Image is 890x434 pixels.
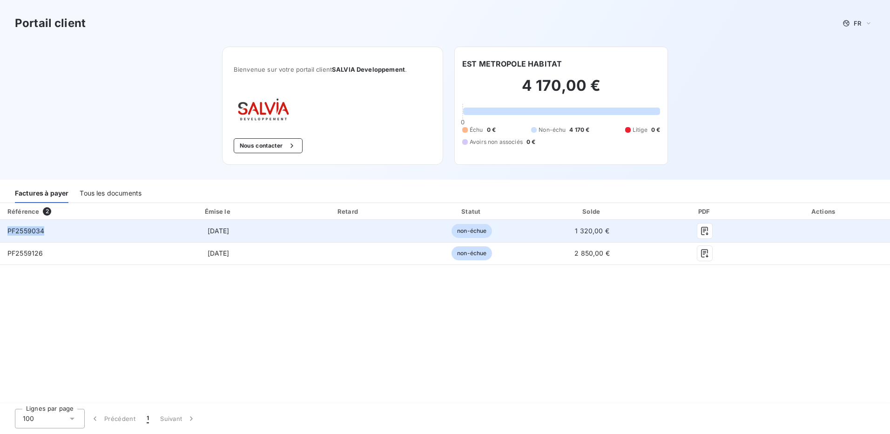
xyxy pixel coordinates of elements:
[23,414,34,423] span: 100
[208,227,229,235] span: [DATE]
[43,207,51,216] span: 2
[526,138,535,146] span: 0 €
[234,95,293,123] img: Company logo
[413,207,531,216] div: Statut
[452,246,492,260] span: non-échue
[461,118,465,126] span: 0
[7,227,44,235] span: PF2559034
[574,249,610,257] span: 2 850,00 €
[569,126,589,134] span: 4 170 €
[15,183,68,203] div: Factures à payer
[85,409,141,428] button: Précédent
[462,58,562,69] h6: EST METROPOLE HABITAT
[288,207,409,216] div: Retard
[654,207,756,216] div: PDF
[234,66,432,73] span: Bienvenue sur votre portail client .
[141,409,155,428] button: 1
[332,66,405,73] span: SALVIA Developpement
[575,227,609,235] span: 1 320,00 €
[234,138,303,153] button: Nous contacter
[535,207,650,216] div: Solde
[452,224,492,238] span: non-échue
[470,138,523,146] span: Avoirs non associés
[208,249,229,257] span: [DATE]
[487,126,496,134] span: 0 €
[15,15,86,32] h3: Portail client
[7,249,43,257] span: PF2559126
[152,207,284,216] div: Émise le
[854,20,861,27] span: FR
[760,207,888,216] div: Actions
[155,409,202,428] button: Suivant
[80,183,142,203] div: Tous les documents
[633,126,647,134] span: Litige
[147,414,149,423] span: 1
[470,126,483,134] span: Échu
[539,126,566,134] span: Non-échu
[7,208,39,215] div: Référence
[651,126,660,134] span: 0 €
[462,76,660,104] h2: 4 170,00 €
